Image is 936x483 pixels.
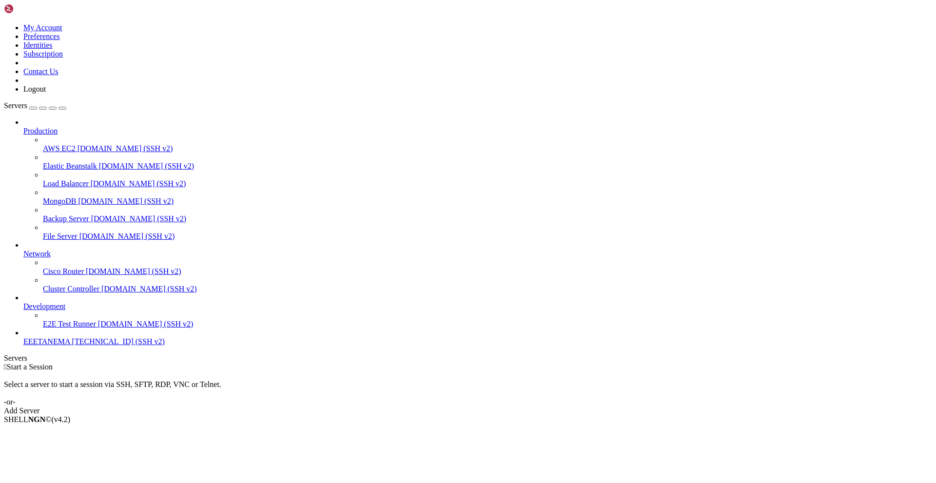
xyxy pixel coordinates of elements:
[4,101,27,110] span: Servers
[4,415,70,424] span: SHELL ©
[72,337,165,346] span: [TECHNICAL_ID] (SSH v2)
[91,179,186,188] span: [DOMAIN_NAME] (SSH v2)
[4,363,7,371] span: 
[43,232,932,241] a: File Server [DOMAIN_NAME] (SSH v2)
[23,127,932,135] a: Production
[98,320,194,328] span: [DOMAIN_NAME] (SSH v2)
[43,214,932,223] a: Backup Server [DOMAIN_NAME] (SSH v2)
[23,127,58,135] span: Production
[43,258,932,276] li: Cisco Router [DOMAIN_NAME] (SSH v2)
[43,206,932,223] li: Backup Server [DOMAIN_NAME] (SSH v2)
[43,188,932,206] li: MongoDB [DOMAIN_NAME] (SSH v2)
[23,337,70,346] span: EEETANEMA
[43,214,89,223] span: Backup Server
[23,67,58,76] a: Contact Us
[23,302,65,310] span: Development
[43,171,932,188] li: Load Balancer [DOMAIN_NAME] (SSH v2)
[23,85,46,93] a: Logout
[4,354,932,363] div: Servers
[43,162,932,171] a: Elastic Beanstalk [DOMAIN_NAME] (SSH v2)
[23,23,62,32] a: My Account
[43,135,932,153] li: AWS EC2 [DOMAIN_NAME] (SSH v2)
[43,162,97,170] span: Elastic Beanstalk
[43,197,76,205] span: MongoDB
[86,267,181,275] span: [DOMAIN_NAME] (SSH v2)
[79,232,175,240] span: [DOMAIN_NAME] (SSH v2)
[23,302,932,311] a: Development
[78,197,174,205] span: [DOMAIN_NAME] (SSH v2)
[23,293,932,328] li: Development
[23,250,932,258] a: Network
[43,285,99,293] span: Cluster Controller
[43,179,89,188] span: Load Balancer
[43,197,932,206] a: MongoDB [DOMAIN_NAME] (SSH v2)
[4,371,932,406] div: Select a server to start a session via SSH, SFTP, RDP, VNC or Telnet. -or-
[78,144,173,153] span: [DOMAIN_NAME] (SSH v2)
[43,144,76,153] span: AWS EC2
[52,415,71,424] span: 4.2.0
[43,311,932,328] li: E2E Test Runner [DOMAIN_NAME] (SSH v2)
[43,276,932,293] li: Cluster Controller [DOMAIN_NAME] (SSH v2)
[23,250,51,258] span: Network
[28,415,46,424] b: NGN
[23,337,932,346] a: EEETANEMA [TECHNICAL_ID] (SSH v2)
[43,153,932,171] li: Elastic Beanstalk [DOMAIN_NAME] (SSH v2)
[91,214,187,223] span: [DOMAIN_NAME] (SSH v2)
[43,267,932,276] a: Cisco Router [DOMAIN_NAME] (SSH v2)
[7,363,53,371] span: Start a Session
[43,223,932,241] li: File Server [DOMAIN_NAME] (SSH v2)
[43,267,84,275] span: Cisco Router
[4,406,932,415] div: Add Server
[43,144,932,153] a: AWS EC2 [DOMAIN_NAME] (SSH v2)
[99,162,195,170] span: [DOMAIN_NAME] (SSH v2)
[43,285,932,293] a: Cluster Controller [DOMAIN_NAME] (SSH v2)
[43,320,96,328] span: E2E Test Runner
[4,101,66,110] a: Servers
[43,232,78,240] span: File Server
[23,32,60,40] a: Preferences
[4,4,60,14] img: Shellngn
[43,320,932,328] a: E2E Test Runner [DOMAIN_NAME] (SSH v2)
[43,179,932,188] a: Load Balancer [DOMAIN_NAME] (SSH v2)
[101,285,197,293] span: [DOMAIN_NAME] (SSH v2)
[23,241,932,293] li: Network
[23,328,932,346] li: EEETANEMA [TECHNICAL_ID] (SSH v2)
[23,41,53,49] a: Identities
[23,50,63,58] a: Subscription
[23,118,932,241] li: Production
